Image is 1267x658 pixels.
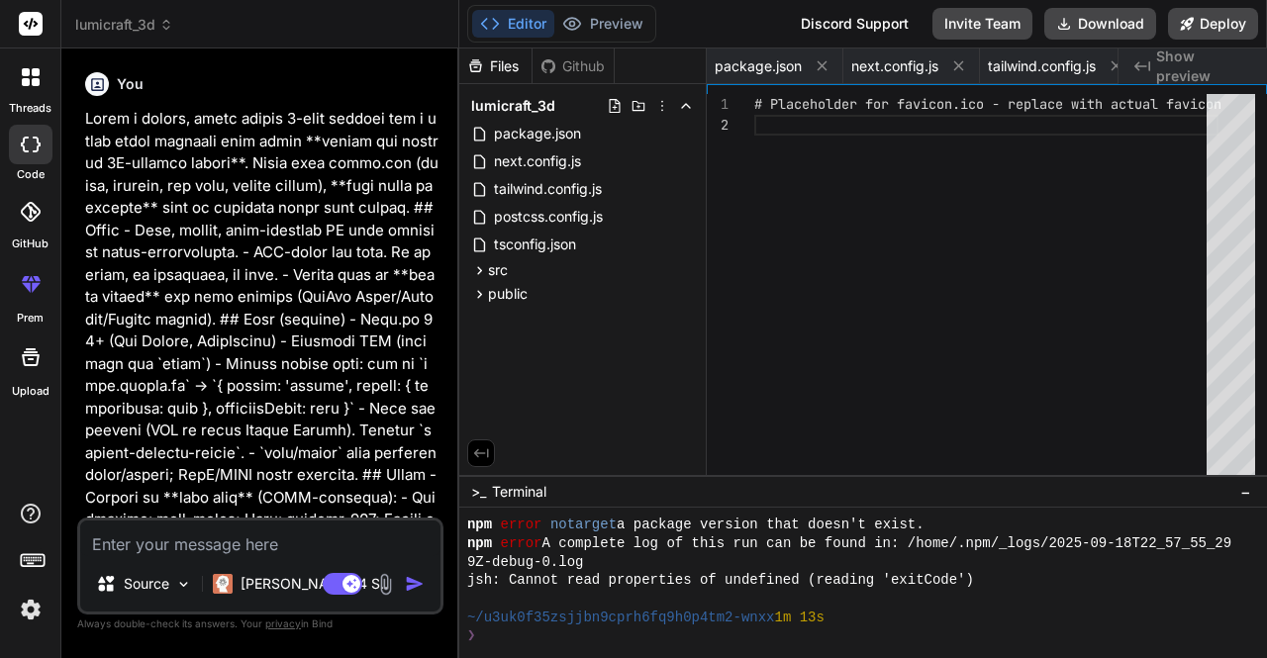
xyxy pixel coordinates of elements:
[932,8,1032,40] button: Invite Team
[405,574,425,594] img: icon
[459,56,532,76] div: Files
[542,534,1232,553] span: A complete log of this run can be found in: /home/.npm/_logs/2025-09-18T22_57_55_29
[213,574,233,594] img: Claude 4 Sonnet
[988,56,1096,76] span: tailwind.config.js
[467,516,492,534] span: npm
[12,235,49,252] label: GitHub
[472,10,554,38] button: Editor
[617,516,925,534] span: a package version that doesn't exist.
[117,74,144,94] h6: You
[471,96,555,116] span: lumicraft_3d
[467,571,974,590] span: jsh: Cannot read properties of undefined (reading 'exitCode')
[77,614,443,633] p: Always double-check its answers. Your in Bind
[492,205,605,229] span: postcss.config.js
[467,609,775,627] span: ~/u3uk0f35zsjjbn9cprh6fq9h0p4tm2-wnxx
[492,177,604,201] span: tailwind.config.js
[501,516,542,534] span: error
[550,516,617,534] span: notarget
[492,122,583,145] span: package.json
[488,284,528,304] span: public
[9,100,51,117] label: threads
[1240,482,1251,502] span: −
[1168,8,1258,40] button: Deploy
[501,534,542,553] span: error
[124,574,169,594] p: Source
[707,115,729,136] div: 2
[754,95,1150,113] span: # Placeholder for favicon.ico - replace with actua
[265,617,301,629] span: privacy
[1150,95,1221,113] span: l favicon
[789,8,921,40] div: Discord Support
[467,553,584,572] span: 9Z-debug-0.log
[1156,47,1251,86] span: Show preview
[488,260,508,280] span: src
[492,482,546,502] span: Terminal
[1044,8,1156,40] button: Download
[241,574,388,594] p: [PERSON_NAME] 4 S..
[467,534,492,553] span: npm
[492,149,583,173] span: next.config.js
[467,626,477,645] span: ❯
[851,56,938,76] span: next.config.js
[17,310,44,327] label: prem
[374,573,397,596] img: attachment
[471,482,486,502] span: >_
[12,383,49,400] label: Upload
[533,56,614,76] div: Github
[492,233,578,256] span: tsconfig.json
[1236,476,1255,508] button: −
[75,15,173,35] span: lumicraft_3d
[707,94,729,115] div: 1
[774,609,824,627] span: 1m 13s
[14,593,48,626] img: settings
[715,56,802,76] span: package.json
[175,576,192,593] img: Pick Models
[17,166,45,183] label: code
[554,10,651,38] button: Preview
